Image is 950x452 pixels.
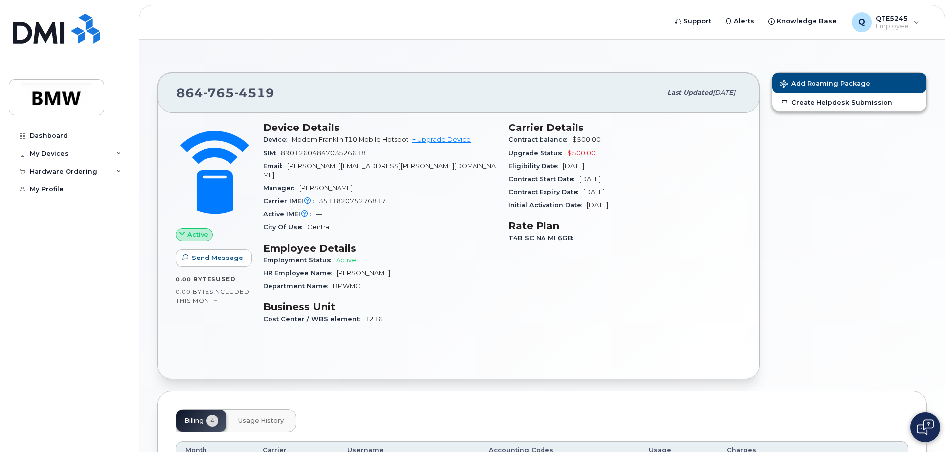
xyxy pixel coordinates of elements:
span: 351182075276817 [319,197,386,205]
span: Department Name [263,282,333,290]
span: $500.00 [567,149,596,157]
span: Eligibility Date [508,162,563,170]
span: [PERSON_NAME][EMAIL_ADDRESS][PERSON_NAME][DOMAIN_NAME] [263,162,496,179]
span: 0.00 Bytes [176,276,216,283]
span: Upgrade Status [508,149,567,157]
span: 4519 [234,85,274,100]
span: Contract balance [508,136,572,143]
span: Active [336,257,356,264]
img: Open chat [917,419,934,435]
span: HR Employee Name [263,269,337,277]
span: BMWMC [333,282,360,290]
span: Active IMEI [263,210,316,218]
h3: Business Unit [263,301,496,313]
span: Cost Center / WBS element [263,315,365,323]
span: Add Roaming Package [780,80,870,89]
span: [DATE] [579,175,601,183]
span: Send Message [192,253,243,262]
h3: Carrier Details [508,122,742,133]
button: Send Message [176,249,252,267]
span: SIM [263,149,281,157]
span: [DATE] [713,89,735,96]
span: Contract Start Date [508,175,579,183]
span: 1216 [365,315,383,323]
span: Usage History [238,417,284,425]
span: Contract Expiry Date [508,188,583,195]
span: 8901260484703526618 [281,149,366,157]
span: Initial Activation Date [508,201,587,209]
span: Employment Status [263,257,336,264]
span: [DATE] [587,201,608,209]
button: Add Roaming Package [772,73,926,93]
span: $500.00 [572,136,601,143]
span: [DATE] [583,188,605,195]
span: 765 [203,85,234,100]
span: Modem Franklin T10 Mobile Hotspot [292,136,408,143]
span: Device [263,136,292,143]
span: [PERSON_NAME] [337,269,390,277]
h3: Device Details [263,122,496,133]
span: 0.00 Bytes [176,288,213,295]
span: Email [263,162,287,170]
a: + Upgrade Device [412,136,471,143]
span: — [316,210,322,218]
span: Last updated [667,89,713,96]
span: City Of Use [263,223,307,231]
span: used [216,275,236,283]
a: Create Helpdesk Submission [772,93,926,111]
span: Manager [263,184,299,192]
span: [DATE] [563,162,584,170]
span: T4B SC NA MI 6GB [508,234,578,242]
h3: Rate Plan [508,220,742,232]
span: Carrier IMEI [263,197,319,205]
span: [PERSON_NAME] [299,184,353,192]
span: Central [307,223,331,231]
h3: Employee Details [263,242,496,254]
span: Active [187,230,208,239]
span: 864 [176,85,274,100]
